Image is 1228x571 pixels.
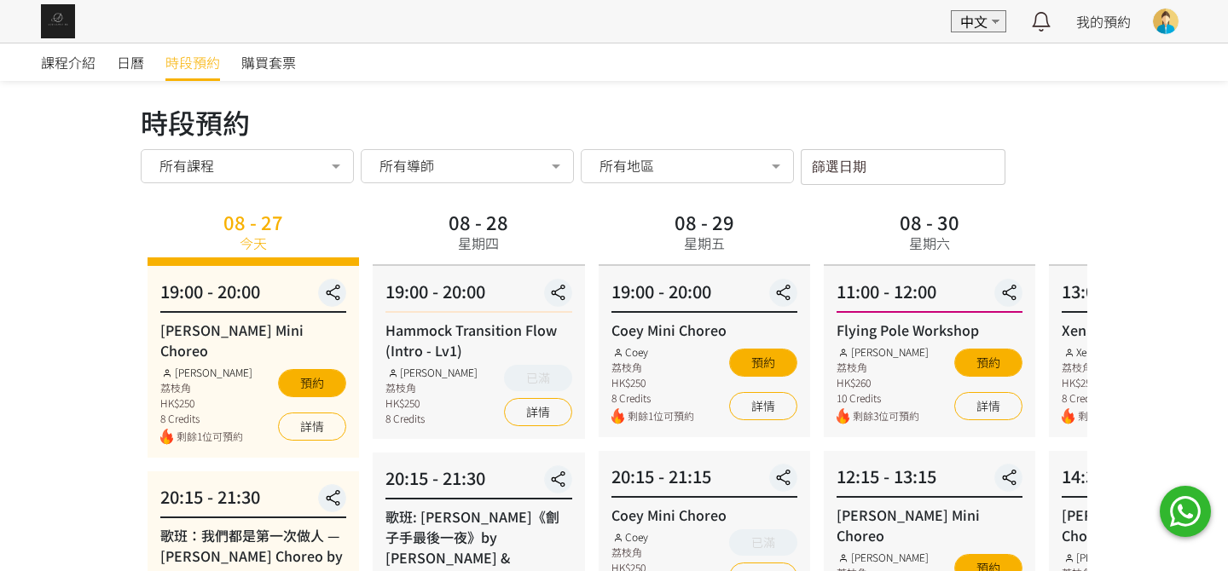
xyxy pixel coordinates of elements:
div: 荔枝角 [385,380,478,395]
span: 所有課程 [159,157,214,174]
div: Hammock Transition Flow (Intro - Lv1) [385,320,571,360]
div: HK$250 [1062,375,1144,390]
div: [PERSON_NAME] [160,365,252,380]
button: 預約 [729,349,797,377]
div: [PERSON_NAME] Mini Choreo [837,505,1022,545]
span: 所有地區 [600,157,654,174]
div: [PERSON_NAME] Mini Choreo [160,320,346,360]
span: 剩餘3位可預約 [1078,408,1144,424]
div: 8 Credits [385,411,478,426]
div: 08 - 27 [223,212,283,231]
span: 購買套票 [241,52,296,72]
div: 星期四 [458,233,499,253]
div: Coey [611,344,694,360]
div: Coey [611,529,651,545]
div: 19:00 - 20:00 [385,279,571,313]
div: 12:15 - 13:15 [837,464,1022,498]
a: 詳情 [278,412,346,441]
div: Flying Pole Workshop [837,320,1022,340]
div: 荔枝角 [160,380,252,395]
div: HK$250 [160,395,252,411]
div: Xena [1062,344,1144,360]
a: 詳情 [504,398,572,426]
a: 課程介紹 [41,43,96,81]
div: 星期六 [909,233,950,253]
div: 11:00 - 12:00 [837,279,1022,313]
div: 荔枝角 [611,360,694,375]
div: 荔枝角 [837,360,929,375]
a: 我的預約 [1076,11,1131,32]
a: 時段預約 [165,43,220,81]
a: 詳情 [729,392,797,420]
span: 日曆 [117,52,144,72]
div: HK$260 [837,375,929,390]
img: fire.png [837,408,849,424]
div: Coey Mini Choreo [611,320,797,340]
button: 已滿 [729,529,797,556]
div: 8 Credits [1062,390,1144,406]
div: [PERSON_NAME] [385,365,478,380]
div: 8 Credits [611,390,694,406]
button: 已滿 [504,365,572,391]
img: fire.png [1062,408,1074,424]
div: 20:15 - 21:30 [160,484,346,518]
div: Coey Mini Choreo [611,505,797,525]
div: [PERSON_NAME] [837,550,929,565]
div: 今天 [240,233,267,253]
div: HK$250 [385,395,478,411]
div: 08 - 28 [449,212,508,231]
div: 08 - 30 [900,212,959,231]
div: 10 Credits [837,390,929,406]
div: 20:15 - 21:15 [611,464,797,498]
span: 剩餘1位可預約 [177,429,252,445]
input: 篩選日期 [801,149,1005,185]
a: 詳情 [954,392,1022,420]
div: 星期五 [684,233,725,253]
div: [PERSON_NAME] [837,344,929,360]
div: 8 Credits [160,411,252,426]
a: 日曆 [117,43,144,81]
img: img_61c0148bb0266 [41,4,75,38]
div: 荔枝角 [611,545,651,560]
span: 時段預約 [165,52,220,72]
div: 08 - 29 [675,212,734,231]
span: 剩餘3位可預約 [853,408,929,424]
img: fire.png [160,429,173,445]
span: 所有導師 [379,157,434,174]
img: fire.png [611,408,624,424]
div: 20:15 - 21:30 [385,465,571,499]
a: 購買套票 [241,43,296,81]
div: 19:00 - 20:00 [160,279,346,313]
div: HK$250 [611,375,694,390]
button: 預約 [278,369,346,397]
div: [PERSON_NAME] [1062,550,1154,565]
button: 預約 [954,349,1022,377]
span: 剩餘1位可預約 [628,408,694,424]
div: 荔枝角 [1062,360,1144,375]
div: 19:00 - 20:00 [611,279,797,313]
span: 課程介紹 [41,52,96,72]
div: 時段預約 [141,101,1087,142]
